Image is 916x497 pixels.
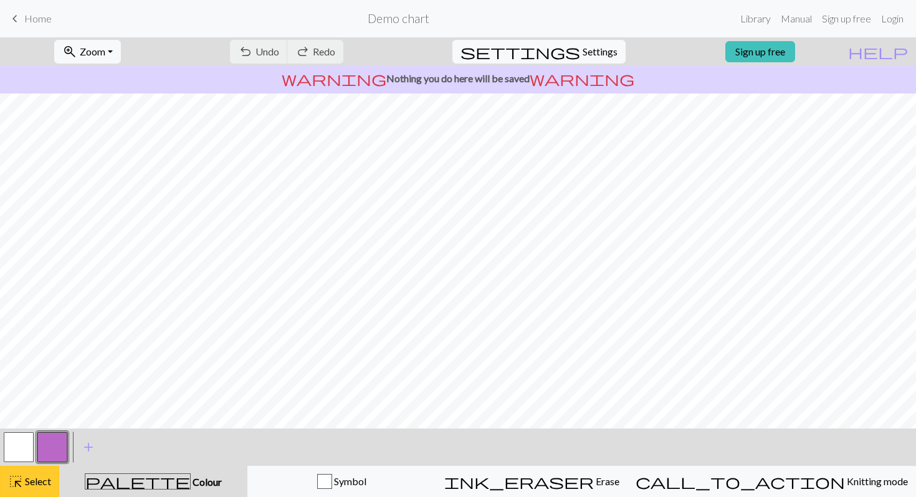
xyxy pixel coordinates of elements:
span: Select [23,475,51,487]
span: Colour [191,476,222,488]
a: Sign up free [725,41,795,62]
a: Login [876,6,909,31]
span: highlight_alt [8,473,23,490]
span: warning [282,70,386,87]
span: zoom_in [62,43,77,60]
a: Manual [776,6,817,31]
span: keyboard_arrow_left [7,10,22,27]
a: Library [735,6,776,31]
button: Zoom [54,40,121,64]
span: Symbol [332,475,366,487]
p: Nothing you do here will be saved [5,71,911,86]
span: add [81,438,96,456]
span: help [848,43,908,60]
button: Colour [59,466,247,497]
span: Zoom [80,45,105,57]
i: Settings [460,44,580,59]
span: Home [24,12,52,24]
span: warning [530,70,634,87]
button: Erase [436,466,627,497]
span: palette [85,473,190,490]
span: Knitting mode [845,475,908,487]
span: settings [460,43,580,60]
button: SettingsSettings [452,40,626,64]
button: Knitting mode [627,466,916,497]
h2: Demo chart [368,11,429,26]
span: ink_eraser [444,473,594,490]
span: Erase [594,475,619,487]
button: Symbol [247,466,436,497]
a: Sign up free [817,6,876,31]
span: call_to_action [636,473,845,490]
a: Home [7,8,52,29]
span: Settings [583,44,618,59]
